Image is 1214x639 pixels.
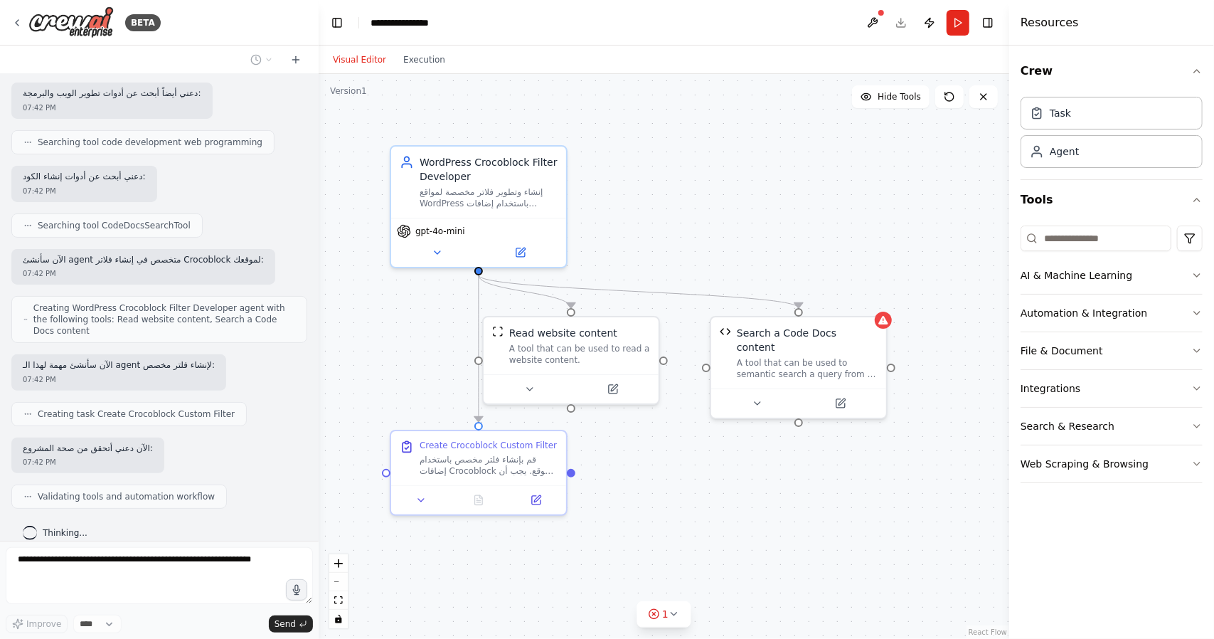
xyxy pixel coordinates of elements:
[23,443,153,455] p: الآن دعني أتحقق من صحة المشروع:
[43,527,87,539] span: Thinking...
[978,13,998,33] button: Hide right sidebar
[472,275,486,422] g: Edge from 3726a9f8-b481-424d-8719-87345a86dc68 to 69a53edc-6f60-4eb2-80d6-1c8a4e0c8d3d
[269,616,313,633] button: Send
[329,610,348,628] button: toggle interactivity
[1021,51,1203,91] button: Crew
[245,51,279,68] button: Switch to previous chat
[737,357,878,380] div: A tool that can be used to semantic search a query from a Code Docs content.
[509,343,650,366] div: A tool that can be used to read a website content.
[23,88,201,100] p: دعني أيضاً أبحث عن أدوات تطوير الويب والبرمجة:
[420,440,557,451] div: Create Crocoblock Custom Filter
[1021,332,1203,369] button: File & Document
[390,145,568,268] div: WordPress Crocoblock Filter Developerإنشاء وتطوير فلاتر مخصصة لمواقع WordPress باستخدام إضافات Cr...
[38,220,191,231] span: Searching tool CodeDocsSearchTool
[371,16,442,30] nav: breadcrumb
[1021,445,1203,482] button: Web Scraping & Browsing
[969,628,1007,636] a: React Flow attribution
[6,615,68,633] button: Improve
[1050,106,1071,120] div: Task
[737,326,878,354] div: Search a Code Docs content
[395,51,454,68] button: Execution
[324,51,395,68] button: Visual Editor
[420,155,558,184] div: WordPress Crocoblock Filter Developer
[28,6,114,38] img: Logo
[800,395,880,412] button: Open in side panel
[472,275,578,308] g: Edge from 3726a9f8-b481-424d-8719-87345a86dc68 to 4596e2d4-0b25-447e-82ff-be0b3e180b0e
[449,492,509,509] button: No output available
[23,102,201,113] div: 07:42 PM
[1050,144,1079,159] div: Agent
[1021,408,1203,445] button: Search & Research
[710,316,888,419] div: CodeDocsSearchToolSearch a Code Docs contentA tool that can be used to semantic search a query fr...
[38,491,215,502] span: Validating tools and automation workflow
[637,601,691,628] button: 1
[26,618,61,630] span: Improve
[23,360,215,371] p: الآن سأنشئ مهمة لهذا الـ agent لإنشاء فلتر مخصص:
[390,430,568,516] div: Create Crocoblock Custom Filterقم بإنشاء فلتر مخصص باستخدام إضافات Crocoblock للموقع. يجب أن يشمل...
[327,13,347,33] button: Hide left sidebar
[23,255,264,266] p: الآن سأنشئ agent متخصص في إنشاء فلاتر Crocoblock لموقعك:
[38,137,262,148] span: Searching tool code development web programming
[1021,14,1079,31] h4: Resources
[330,85,367,97] div: Version 1
[480,244,560,261] button: Open in side panel
[420,454,558,477] div: قم بإنشاء فلتر مخصص باستخدام إضافات Crocoblock للموقع. يجب أن يشمل العمل: 1. تحليل نوع المحتوى وا...
[420,186,558,209] div: إنشاء وتطوير فلاتر مخصصة لمواقع WordPress باستخدام إضافات Crocoblock مثل JetSmartFilters، مع التر...
[1021,257,1203,294] button: AI & Machine Learning
[329,554,348,573] button: zoom in
[1021,370,1203,407] button: Integrations
[1021,295,1203,332] button: Automation & Integration
[286,579,307,601] button: Click to speak your automation idea
[1021,220,1203,495] div: Tools
[511,492,560,509] button: Open in side panel
[329,591,348,610] button: fit view
[284,51,307,68] button: Start a new chat
[23,171,146,183] p: دعني أبحث عن أدوات إنشاء الكود:
[329,554,348,628] div: React Flow controls
[573,381,653,398] button: Open in side panel
[662,607,669,621] span: 1
[275,618,296,630] span: Send
[125,14,161,31] div: BETA
[415,226,465,237] span: gpt-4o-mini
[720,326,731,337] img: CodeDocsSearchTool
[23,186,146,196] div: 07:42 PM
[482,316,660,405] div: ScrapeWebsiteToolRead website contentA tool that can be used to read a website content.
[33,302,295,337] span: Creating WordPress Crocoblock Filter Developer agent with the following tools: Read website conte...
[23,374,215,385] div: 07:42 PM
[492,326,504,337] img: ScrapeWebsiteTool
[472,275,806,308] g: Edge from 3726a9f8-b481-424d-8719-87345a86dc68 to 0ef23a35-6e95-468e-a02a-c7a50813de69
[1021,180,1203,220] button: Tools
[23,268,264,279] div: 07:42 PM
[329,573,348,591] button: zoom out
[852,85,930,108] button: Hide Tools
[23,457,153,468] div: 07:42 PM
[509,326,617,340] div: Read website content
[38,408,235,420] span: Creating task Create Crocoblock Custom Filter
[1021,91,1203,179] div: Crew
[878,91,921,102] span: Hide Tools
